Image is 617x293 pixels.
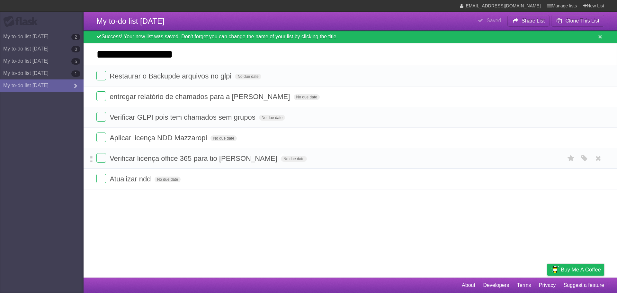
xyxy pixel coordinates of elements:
span: Restaurar o Backupde arquivos no glpi [110,72,233,80]
span: Buy me a coffee [561,264,601,275]
b: Saved [487,18,501,23]
span: Verificar GLPI pois tem chamados sem grupos [110,113,257,121]
label: Star task [565,153,577,164]
label: Done [96,91,106,101]
b: 5 [71,58,80,65]
button: Clone This List [551,15,604,27]
img: Buy me a coffee [550,264,559,275]
span: No due date [155,177,181,182]
b: 1 [71,70,80,77]
a: Suggest a feature [564,279,604,291]
a: Terms [517,279,531,291]
a: Buy me a coffee [547,264,604,276]
label: Done [96,133,106,142]
span: No due date [235,74,261,79]
label: Done [96,71,106,80]
button: Share List [507,15,550,27]
b: Clone This List [565,18,599,23]
b: 2 [71,34,80,40]
a: About [462,279,475,291]
div: Flask [3,16,42,27]
span: No due date [259,115,285,121]
span: No due date [281,156,307,162]
label: Done [96,153,106,163]
label: Done [96,174,106,183]
b: Share List [522,18,545,23]
a: Developers [483,279,509,291]
span: My to-do list [DATE] [96,17,165,25]
span: Verificar licença office 365 para tio [PERSON_NAME] [110,154,279,162]
b: 0 [71,46,80,52]
span: No due date [210,135,237,141]
label: Done [96,112,106,122]
span: Aplicar licença NDD Mazzaropi [110,134,209,142]
span: No due date [294,94,320,100]
div: Success! Your new list was saved. Don't forget you can change the name of your list by clicking t... [84,31,617,43]
a: Privacy [539,279,556,291]
span: Atualizar ndd [110,175,152,183]
span: entregar relatório de chamados para a [PERSON_NAME] [110,93,291,101]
